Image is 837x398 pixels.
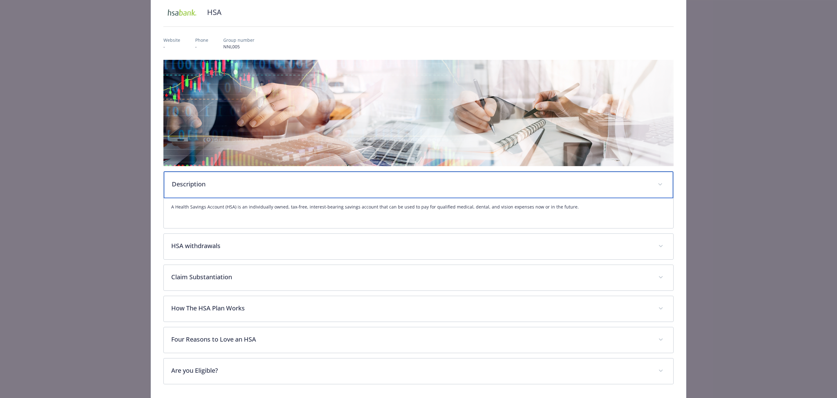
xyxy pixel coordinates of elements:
p: Description [172,180,650,189]
p: Group number [223,37,254,43]
img: HSA Bank [163,3,201,22]
p: NNL005 [223,43,254,50]
div: Claim Substantiation [164,265,673,290]
p: Four Reasons to Love an HSA [171,335,651,344]
p: How The HSA Plan Works [171,304,651,313]
p: Claim Substantiation [171,272,651,282]
h2: HSA [207,7,221,17]
p: - [195,43,208,50]
img: banner [163,60,674,166]
p: A Health Savings Account (HSA) is an individually owned, tax-free, interest-bearing savings accou... [171,203,666,211]
p: - [163,43,180,50]
div: Description [164,171,673,198]
p: Website [163,37,180,43]
div: Four Reasons to Love an HSA [164,327,673,353]
div: How The HSA Plan Works [164,296,673,322]
div: Description [164,198,673,228]
p: Are you Eligible? [171,366,651,375]
div: HSA withdrawals​ [164,234,673,259]
p: Phone [195,37,208,43]
p: HSA withdrawals​ [171,241,651,251]
div: Are you Eligible? [164,358,673,384]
